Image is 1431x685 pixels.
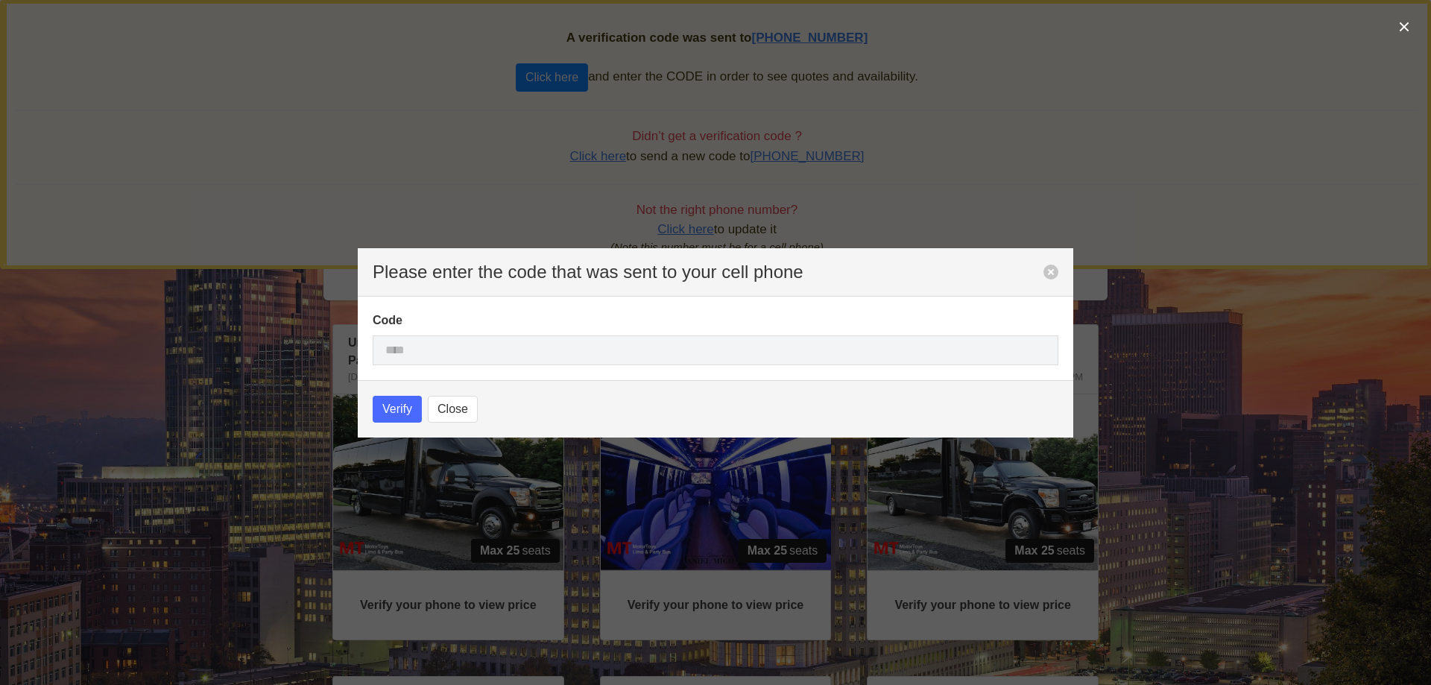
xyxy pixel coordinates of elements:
button: Verify [373,396,422,423]
p: Please enter the code that was sent to your cell phone [373,263,1043,281]
button: Close [428,396,478,423]
span: Close [437,400,468,418]
label: Code [373,312,1058,329]
span: Verify [382,400,412,418]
